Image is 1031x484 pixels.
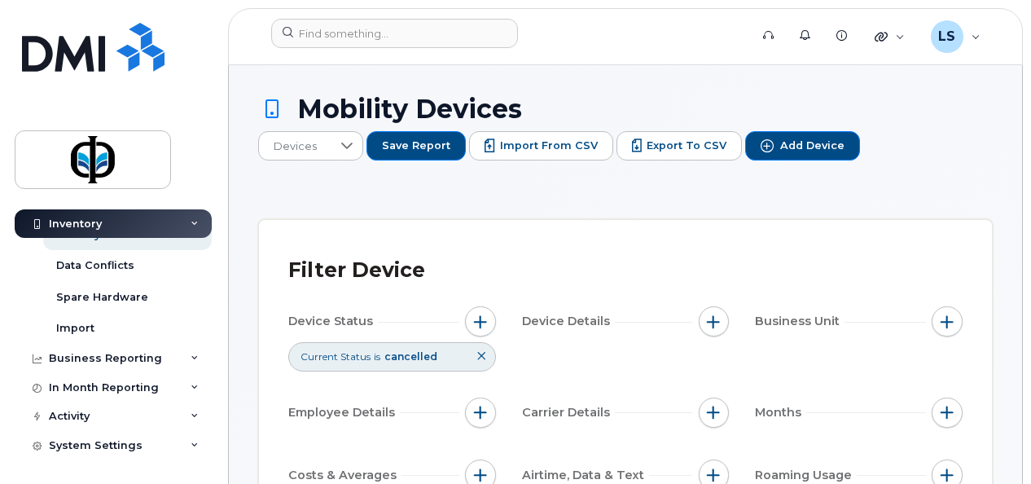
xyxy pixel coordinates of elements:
[288,404,400,421] span: Employee Details
[288,313,378,330] span: Device Status
[522,313,615,330] span: Device Details
[647,139,726,153] span: Export to CSV
[259,132,331,161] span: Devices
[616,131,743,161] button: Export to CSV
[288,467,401,484] span: Costs & Averages
[288,249,425,292] div: Filter Device
[374,350,380,363] span: is
[755,467,857,484] span: Roaming Usage
[522,467,649,484] span: Airtime, Data & Text
[469,131,613,161] button: Import from CSV
[522,404,615,421] span: Carrier Details
[500,139,598,153] span: Import from CSV
[366,131,466,161] button: Save Report
[301,350,371,363] span: Current Status
[384,350,437,363] span: cancelled
[297,95,522,123] span: Mobility Devices
[780,139,845,153] span: Add Device
[755,313,845,330] span: Business Unit
[755,404,806,421] span: Months
[382,139,450,153] span: Save Report
[745,131,860,161] button: Add Device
